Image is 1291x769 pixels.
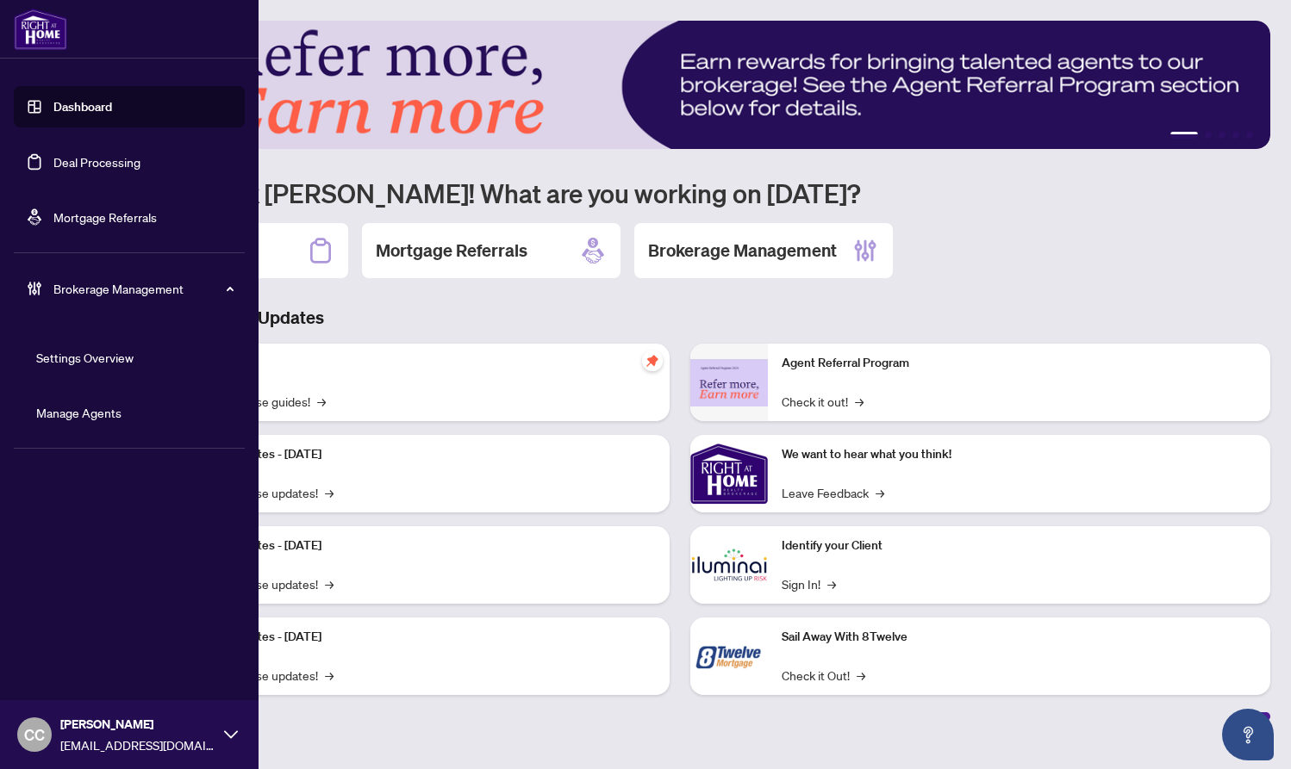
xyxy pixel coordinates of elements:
a: Dashboard [53,99,112,115]
a: Manage Agents [36,405,122,420]
span: → [876,483,884,502]
p: We want to hear what you think! [782,445,1257,464]
span: pushpin [642,350,663,371]
a: Check it Out!→ [782,666,865,685]
p: Platform Updates - [DATE] [181,445,656,464]
h2: Brokerage Management [648,239,837,263]
span: [PERSON_NAME] [60,715,215,734]
span: → [325,483,334,502]
img: Sail Away With 8Twelve [690,617,768,695]
p: Agent Referral Program [782,354,1257,373]
button: 3 [1219,132,1226,139]
p: Sail Away With 8Twelve [782,628,1257,647]
a: Check it out!→ [782,392,864,411]
button: 2 [1205,132,1212,139]
button: 1 [1170,132,1198,139]
span: → [325,666,334,685]
img: Identify your Client [690,526,768,604]
p: Platform Updates - [DATE] [181,628,656,647]
span: → [855,392,864,411]
a: Leave Feedback→ [782,483,884,502]
a: Mortgage Referrals [53,209,157,225]
h1: Welcome back [PERSON_NAME]! What are you working on [DATE]? [90,177,1270,209]
img: We want to hear what you think! [690,435,768,512]
span: Brokerage Management [53,279,233,298]
span: → [325,574,334,593]
button: Open asap [1222,709,1274,760]
a: Settings Overview [36,350,134,365]
img: Slide 0 [90,21,1270,149]
span: [EMAIL_ADDRESS][DOMAIN_NAME] [60,735,215,754]
span: → [827,574,836,593]
button: 5 [1246,132,1253,139]
p: Platform Updates - [DATE] [181,536,656,555]
h2: Mortgage Referrals [376,239,527,263]
p: Self-Help [181,354,656,373]
h3: Brokerage & Industry Updates [90,306,1270,330]
span: → [317,392,326,411]
button: 4 [1232,132,1239,139]
img: Agent Referral Program [690,359,768,406]
img: logo [14,9,67,50]
a: Deal Processing [53,154,140,170]
span: → [857,666,865,685]
p: Identify your Client [782,536,1257,555]
a: Sign In!→ [782,574,836,593]
span: CC [24,722,45,747]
